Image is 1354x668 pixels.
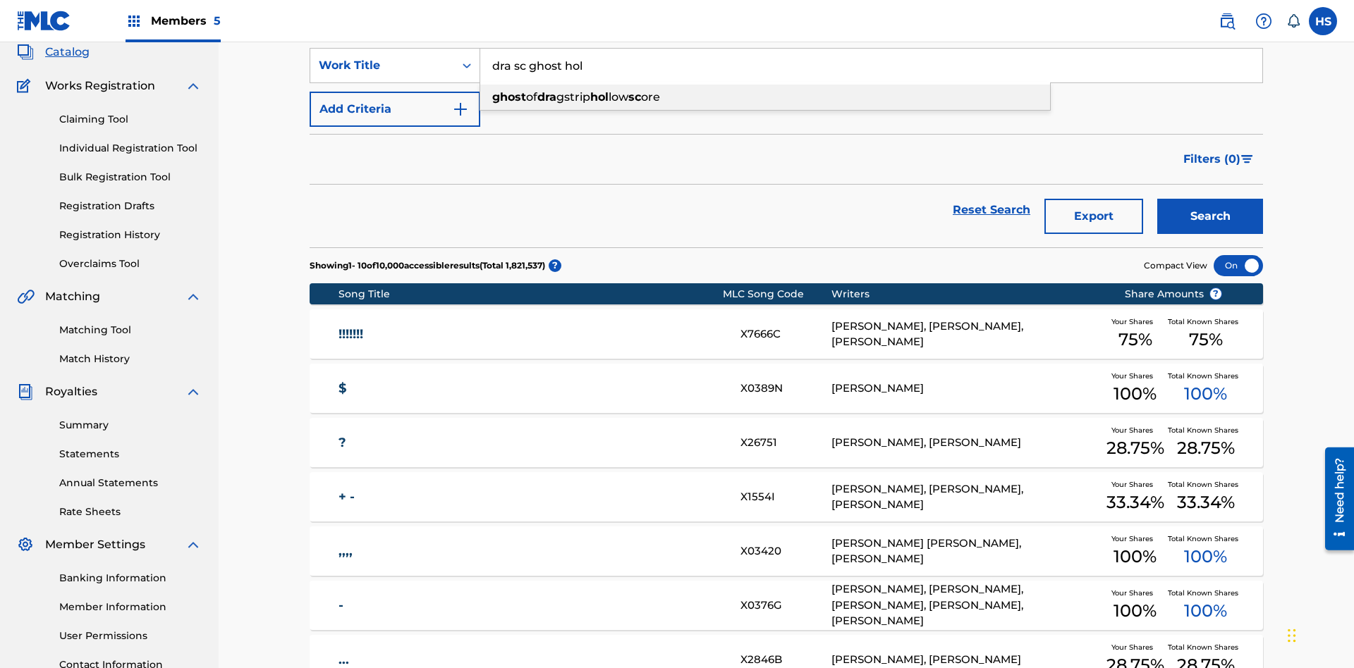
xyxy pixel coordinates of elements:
[59,323,202,338] a: Matching Tool
[1177,435,1235,461] span: 28.75 %
[338,598,722,614] a: -
[338,489,722,505] a: + -
[45,383,97,400] span: Royalties
[609,90,628,104] span: low
[526,90,537,104] span: of
[1044,199,1143,234] button: Export
[1241,155,1253,163] img: filter
[59,629,202,643] a: User Permissions
[1210,288,1221,299] span: ?
[492,90,526,104] strong: ghost
[185,536,202,553] img: expand
[319,57,446,74] div: Work Title
[1177,490,1235,515] span: 33.34 %
[1111,371,1159,381] span: Your Shares
[1250,7,1278,35] div: Help
[740,543,831,559] div: X03420
[1111,642,1159,652] span: Your Shares
[1168,425,1244,435] span: Total Known Shares
[1114,544,1157,569] span: 100 %
[1309,7,1337,35] div: User Menu
[1183,151,1240,168] span: Filters ( 0 )
[45,536,145,553] span: Member Settings
[1144,259,1207,272] span: Compact View
[59,228,202,242] a: Registration History
[1213,7,1241,35] a: Public Search
[17,536,34,553] img: Member Settings
[1286,14,1300,28] div: Notifications
[338,381,722,397] a: $
[310,259,545,272] p: Showing 1 - 10 of 10,000 accessible results (Total 1,821,537 )
[1288,614,1296,657] div: Drag
[185,383,202,400] img: expand
[1168,642,1244,652] span: Total Known Shares
[59,199,202,214] a: Registration Drafts
[740,435,831,451] div: X26751
[831,435,1103,451] div: [PERSON_NAME], [PERSON_NAME]
[17,11,71,31] img: MLC Logo
[59,170,202,185] a: Bulk Registration Tool
[831,381,1103,397] div: [PERSON_NAME]
[590,90,609,104] strong: hol
[831,481,1103,513] div: [PERSON_NAME], [PERSON_NAME], [PERSON_NAME]
[151,13,221,29] span: Members
[1168,371,1244,381] span: Total Known Shares
[1111,479,1159,490] span: Your Shares
[185,78,202,94] img: expand
[641,90,660,104] span: ore
[214,14,221,27] span: 5
[1111,533,1159,544] span: Your Shares
[1114,381,1157,407] span: 100 %
[59,447,202,462] a: Statements
[1118,327,1152,352] span: 75 %
[17,383,34,400] img: Royalties
[338,543,722,559] a: ,,,,
[59,141,202,156] a: Individual Registration Tool
[59,476,202,490] a: Annual Statements
[59,418,202,433] a: Summary
[45,288,100,305] span: Matching
[59,571,202,586] a: Banking Information
[310,92,480,127] button: Add Criteria
[740,381,831,397] div: X0389N
[310,48,1263,247] form: Search Form
[831,318,1103,350] div: [PERSON_NAME], [PERSON_NAME], [PERSON_NAME]
[59,505,202,519] a: Rate Sheets
[1106,435,1164,461] span: 28.75 %
[1111,425,1159,435] span: Your Shares
[126,13,142,30] img: Top Rightsholders
[831,581,1103,629] div: [PERSON_NAME], [PERSON_NAME], [PERSON_NAME], [PERSON_NAME], [PERSON_NAME]
[1168,533,1244,544] span: Total Known Shares
[831,652,1103,668] div: [PERSON_NAME], [PERSON_NAME]
[185,288,202,305] img: expand
[17,44,34,61] img: Catalog
[338,652,722,668] a: ...
[45,78,155,94] span: Works Registration
[628,90,641,104] strong: sc
[537,90,556,104] strong: dra
[740,489,831,505] div: X1554I
[1168,588,1244,598] span: Total Known Shares
[59,256,202,271] a: Overclaims Tool
[549,259,561,272] span: ?
[1106,490,1164,515] span: 33.34 %
[59,600,202,614] a: Member Information
[17,44,90,61] a: CatalogCatalog
[946,194,1037,225] a: Reset Search
[1111,588,1159,598] span: Your Shares
[338,287,723,302] div: Song Title
[556,90,590,104] span: gstrip
[1125,287,1222,302] span: Share Amounts
[1255,13,1272,30] img: help
[338,435,722,451] a: ?
[1315,442,1354,557] iframe: Resource Center
[45,44,90,61] span: Catalog
[740,326,831,342] div: X7666C
[1184,381,1227,407] span: 100 %
[59,112,202,127] a: Claiming Tool
[1175,142,1263,177] button: Filters (0)
[831,287,1103,302] div: Writers
[1283,600,1354,668] iframe: Chat Widget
